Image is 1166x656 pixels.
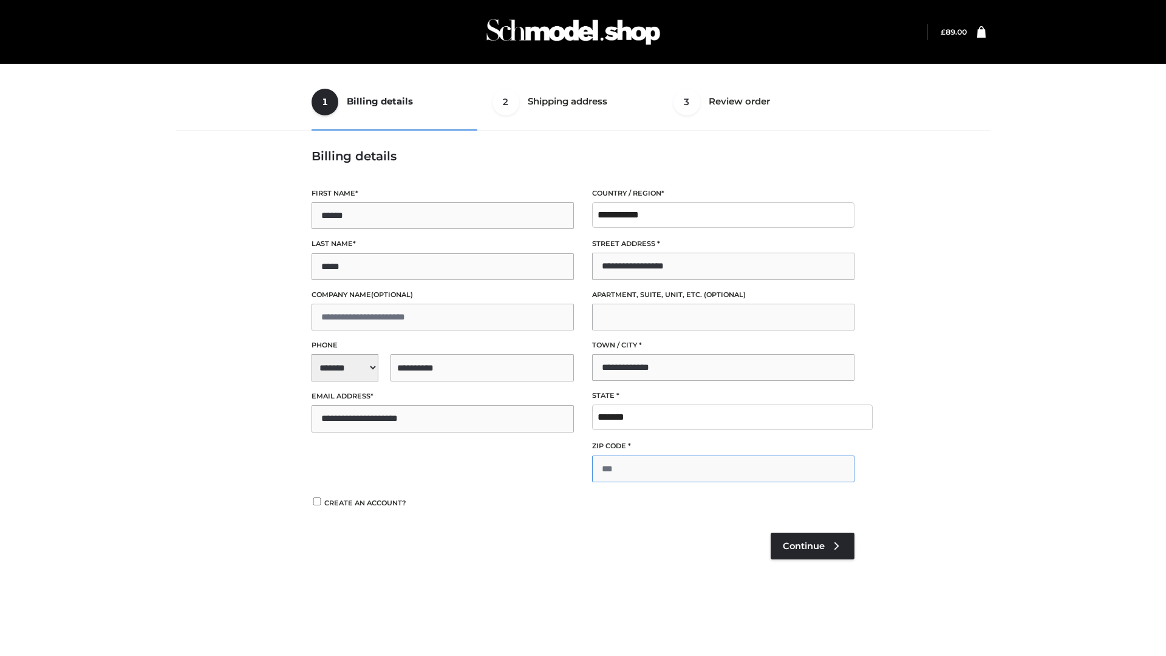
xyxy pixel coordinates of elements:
label: Street address [592,238,854,250]
span: Continue [783,541,825,552]
label: State [592,390,854,401]
label: Apartment, suite, unit, etc. [592,289,854,301]
span: £ [941,27,946,36]
bdi: 89.00 [941,27,967,36]
img: Schmodel Admin 964 [482,8,664,56]
input: Create an account? [312,497,322,505]
a: Continue [771,533,854,559]
label: First name [312,188,574,199]
label: Phone [312,340,574,351]
label: Email address [312,391,574,402]
label: Country / Region [592,188,854,199]
label: ZIP Code [592,440,854,452]
span: (optional) [371,290,413,299]
label: Town / City [592,340,854,351]
span: (optional) [704,290,746,299]
label: Company name [312,289,574,301]
span: Create an account? [324,499,406,507]
h3: Billing details [312,149,854,163]
label: Last name [312,238,574,250]
a: £89.00 [941,27,967,36]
